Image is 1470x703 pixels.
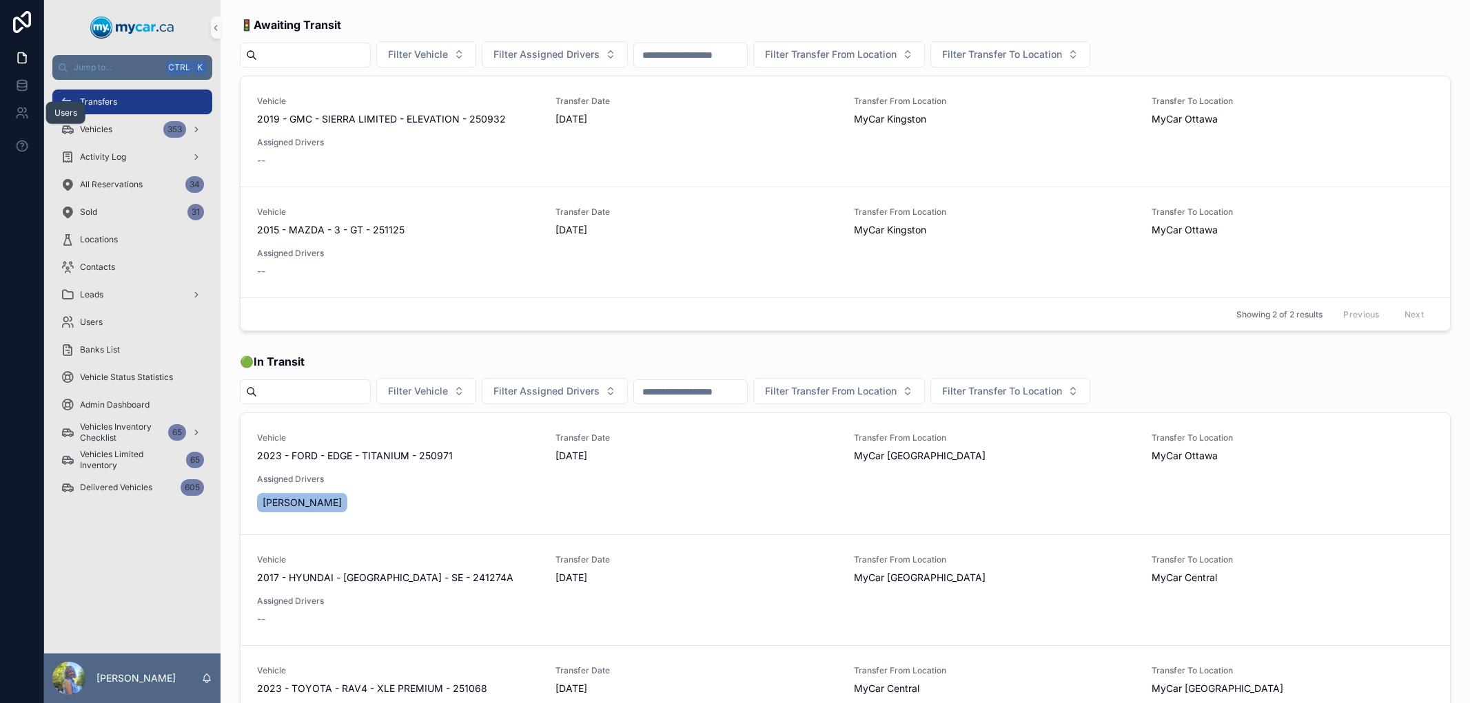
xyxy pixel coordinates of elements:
[765,384,897,398] span: Filter Transfer From Location
[1152,207,1433,218] span: Transfer To Location
[555,432,837,443] span: Transfer Date
[241,413,1450,534] a: Vehicle2023 - FORD - EDGE - TITANIUM - 250971Transfer Date[DATE]Transfer From LocationMyCar [GEOG...
[52,255,212,280] a: Contacts
[167,61,192,74] span: Ctrl
[257,137,539,148] span: Assigned Drivers
[257,248,539,259] span: Assigned Drivers
[257,682,487,695] span: 2023 - TOYOTA - RAV4 - XLE PREMIUM - 251068
[52,448,212,472] a: Vehicles Limited Inventory65
[942,48,1062,61] span: Filter Transfer To Location
[254,355,305,368] strong: In Transit
[257,154,265,167] span: --
[52,145,212,169] a: Activity Log
[1152,571,1217,585] span: MyCar Central
[257,207,539,218] span: Vehicle
[80,179,143,190] span: All Reservations
[376,41,476,67] button: Select Button
[257,665,539,676] span: Vehicle
[80,124,112,135] span: Vehicles
[1152,223,1218,237] span: MyCar Ottawa
[854,223,926,237] span: MyCar Kingston
[765,48,897,61] span: Filter Transfer From Location
[555,682,837,695] span: [DATE]
[54,107,77,118] div: Users
[52,282,212,307] a: Leads
[942,384,1062,398] span: Filter Transfer To Location
[1152,682,1283,695] span: MyCar [GEOGRAPHIC_DATA]
[1152,554,1433,565] span: Transfer To Location
[52,117,212,142] a: Vehicles353
[257,596,539,607] span: Assigned Drivers
[257,432,539,443] span: Vehicle
[1152,449,1218,463] span: MyCar Ottawa
[240,353,305,370] span: 🟢
[854,112,926,126] span: MyCar Kingston
[388,48,448,61] span: Filter Vehicle
[241,187,1450,297] a: Vehicle2015 - MAZDA - 3 - GT - 251125Transfer Date[DATE]Transfer From LocationMyCar KingstonTrans...
[52,337,212,362] a: Banks List
[80,421,163,443] span: Vehicles Inventory Checklist
[74,62,161,73] span: Jump to...
[257,264,265,278] span: --
[854,207,1136,218] span: Transfer From Location
[854,449,986,463] span: MyCar [GEOGRAPHIC_DATA]
[181,479,204,496] div: 605
[257,474,539,485] span: Assigned Drivers
[555,207,837,218] span: Transfer Date
[240,17,341,33] span: 🚦
[555,449,837,463] span: [DATE]
[753,41,925,67] button: Select Button
[52,392,212,417] a: Admin Dashboard
[257,112,506,126] span: 2019 - GMC - SIERRA LIMITED - ELEVATION - 250932
[186,452,204,468] div: 65
[80,344,120,355] span: Banks List
[555,112,837,126] span: [DATE]
[168,424,186,441] div: 65
[187,204,204,220] div: 31
[555,223,837,237] span: [DATE]
[555,571,837,585] span: [DATE]
[52,475,212,500] a: Delivered Vehicles605
[80,372,173,383] span: Vehicle Status Statistics
[52,227,212,252] a: Locations
[80,449,181,471] span: Vehicles Limited Inventory
[80,289,103,300] span: Leads
[52,172,212,197] a: All Reservations34
[52,55,212,80] button: Jump to...CtrlK
[241,76,1450,187] a: Vehicle2019 - GMC - SIERRA LIMITED - ELEVATION - 250932Transfer Date[DATE]Transfer From LocationM...
[80,482,152,493] span: Delivered Vehicles
[254,18,341,32] strong: Awaiting Transit
[753,378,925,404] button: Select Button
[854,682,919,695] span: MyCar Central
[80,399,150,410] span: Admin Dashboard
[80,234,118,245] span: Locations
[555,554,837,565] span: Transfer Date
[257,449,453,463] span: 2023 - FORD - EDGE - TITANIUM - 250971
[854,554,1136,565] span: Transfer From Location
[257,96,539,107] span: Vehicle
[96,671,176,685] p: [PERSON_NAME]
[52,310,212,335] a: Users
[257,571,513,585] span: 2017 - HYUNDAI - [GEOGRAPHIC_DATA] - SE - 241274A
[1152,665,1433,676] span: Transfer To Location
[52,90,212,114] a: Transfers
[257,223,405,237] span: 2015 - MAZDA - 3 - GT - 251125
[854,432,1136,443] span: Transfer From Location
[80,207,97,218] span: Sold
[482,378,628,404] button: Select Button
[555,665,837,676] span: Transfer Date
[257,612,265,626] span: --
[263,496,342,510] span: [PERSON_NAME]
[482,41,628,67] button: Select Button
[80,317,103,328] span: Users
[1236,309,1323,320] span: Showing 2 of 2 results
[257,554,539,565] span: Vehicle
[493,48,600,61] span: Filter Assigned Drivers
[52,200,212,224] a: Sold31
[854,571,986,585] span: MyCar [GEOGRAPHIC_DATA]
[854,665,1136,676] span: Transfer From Location
[163,121,186,138] div: 353
[1152,96,1433,107] span: Transfer To Location
[1152,112,1218,126] span: MyCar Ottawa
[854,96,1136,107] span: Transfer From Location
